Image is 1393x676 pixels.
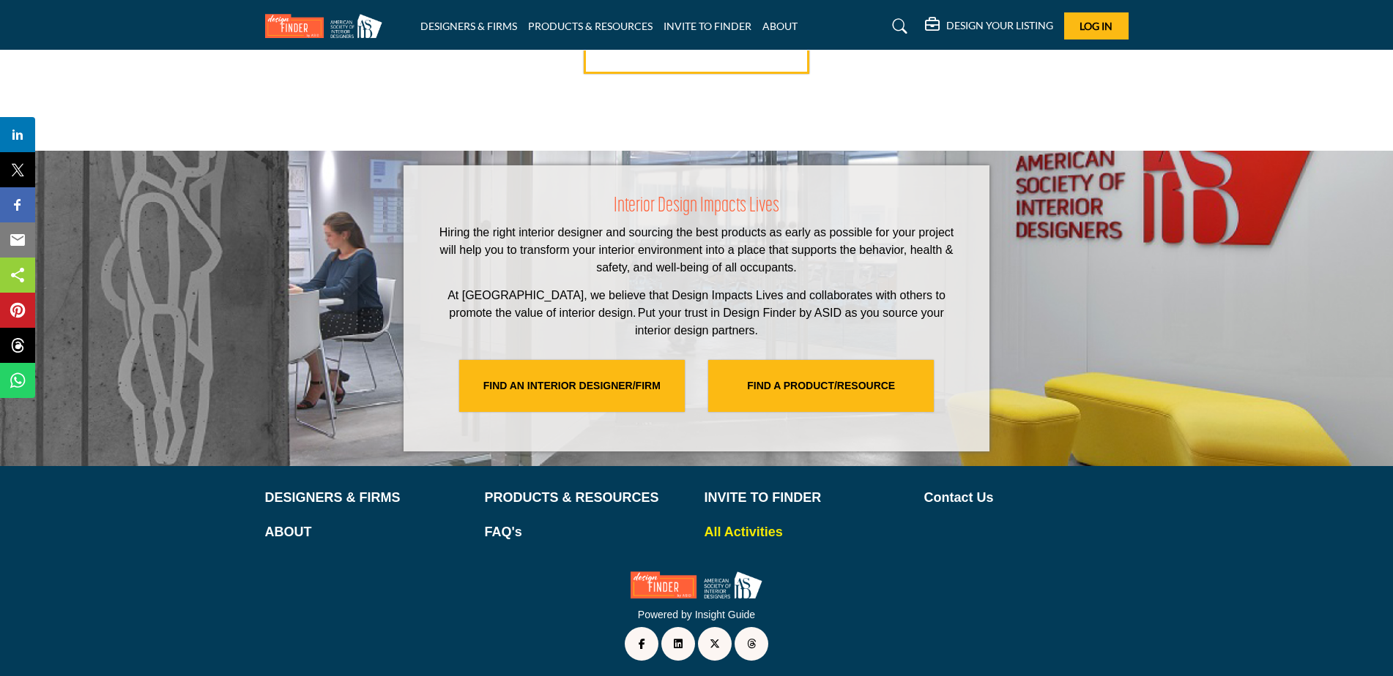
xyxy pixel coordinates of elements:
[265,522,469,542] a: ABOUT
[1064,12,1129,40] button: Log In
[485,522,689,542] a: FAQ's
[625,627,658,661] a: Facebook Link
[459,360,685,412] a: FIND AN INTERIOR DESIGNER/FIRM
[698,627,732,661] a: Twitter Link
[638,609,755,620] a: Powered by Insight Guide
[433,287,960,339] p: At [GEOGRAPHIC_DATA], we believe that Design Impacts Lives and collaborates with others to promot...
[631,571,762,598] img: No Site Logo
[420,20,517,32] a: DESIGNERS & FIRMS
[946,19,1053,32] h5: DESIGN YOUR LISTING
[433,224,960,277] p: Hiring the right interior designer and sourcing the best products as early as possible for your p...
[661,627,695,661] a: LinkedIn Link
[735,627,768,661] a: Threads Link
[528,20,653,32] a: PRODUCTS & RESOURCES
[705,488,909,508] a: INVITE TO FINDER
[1080,20,1112,32] span: Log In
[265,488,469,508] a: DESIGNERS & FIRMS
[265,14,390,38] img: Site Logo
[705,522,909,542] a: All Activities
[485,488,689,508] a: PRODUCTS & RESOURCES
[925,18,1053,35] div: DESIGN YOUR LISTING
[708,360,934,412] a: FIND A PRODUCT/RESOURCE
[878,15,917,38] a: Search
[433,195,960,219] h2: Interior Design Impacts Lives
[664,20,751,32] a: INVITE TO FINDER
[924,488,1129,508] a: Contact Us
[762,20,798,32] a: ABOUT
